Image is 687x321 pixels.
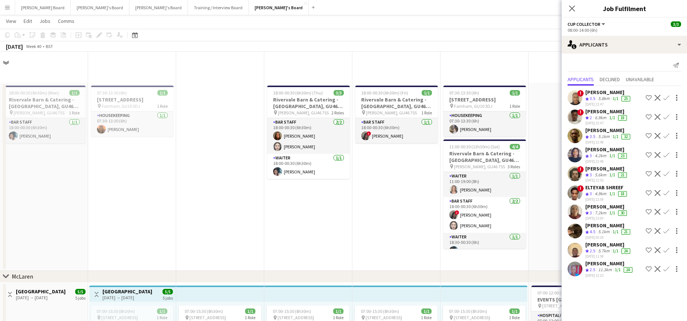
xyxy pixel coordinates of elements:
span: 1/1 [69,90,80,96]
div: McLaren [12,273,33,280]
span: 07:00-12:00 (5h) [537,290,567,296]
div: 7.2km [593,210,608,216]
app-card-role: Waiter1/118:30-00:30 (6h)[PERSON_NAME] [443,233,526,258]
span: 1/1 [245,308,255,314]
span: ! [577,90,584,97]
app-job-card: 18:00-00:30 (6h30m) (Mon)1/1Rivervale Barn & Catering - [GEOGRAPHIC_DATA], GU46 7SS [PERSON_NAME]... [3,86,86,143]
h3: Rivervale Barn & Catering - [GEOGRAPHIC_DATA], GU46 7SS [443,150,526,163]
span: 07:00-15:30 (8h30m) [185,308,223,314]
app-card-role: Housekeeping1/107:30-13:30 (6h)[PERSON_NAME] [91,111,174,137]
span: 1/1 [157,308,167,314]
span: 5/5 [163,289,173,294]
span: Edit [24,18,32,24]
app-card-role: BAR STAFF1/118:00-00:30 (6h30m)![PERSON_NAME] [355,118,438,143]
div: 30 [618,210,627,216]
span: [PERSON_NAME], GU46 7SS [454,164,505,169]
span: [PERSON_NAME], GU46 7SS [366,110,417,115]
span: [PERSON_NAME], GU46 7SS [278,110,329,115]
div: [DATE] 22:47 [585,121,628,125]
span: Farnham, GU10 3DJ [102,103,140,109]
h3: Job Fulfilment [562,4,687,13]
span: 1 Role [245,315,255,320]
div: [DATE] 00:39 [585,235,632,240]
span: 2.5 [590,267,595,272]
button: [PERSON_NAME]'s Board [71,0,129,15]
h3: [STREET_ADDRESS] [443,96,526,103]
div: 5 jobs [163,294,173,301]
button: Training / Interview Board [188,0,249,15]
button: [PERSON_NAME] Board [15,0,71,15]
div: [DATE] 22:53 [585,178,628,183]
span: 07:30-13:30 (6h) [449,90,479,96]
div: 4.9km [593,191,608,197]
span: 3 [590,210,592,215]
span: View [6,18,16,24]
div: Applicants [562,36,687,53]
div: [DATE] 11:58 [585,254,632,259]
app-skills-label: 1/1 [609,115,615,120]
div: [PERSON_NAME] [585,165,628,172]
div: 24 [621,248,630,254]
div: 21 [618,172,627,178]
span: Farnham, GU10 3DJ [454,103,492,109]
div: [PERSON_NAME] [585,203,628,210]
div: 25 [621,96,630,101]
span: 3/3 [334,90,344,96]
app-job-card: 07:30-13:30 (6h)1/1[STREET_ADDRESS] Farnham, GU10 3DJ1 RoleHousekeeping1/107:30-13:30 (6h)[PERSON... [91,86,174,137]
span: 1 Role [69,110,80,115]
h3: Rivervale Barn & Catering - [GEOGRAPHIC_DATA], GU46 7SS [267,96,350,110]
span: CUP COLLECTOR [568,21,600,27]
span: 3 [590,172,592,177]
span: 1/1 [509,308,520,314]
div: [PERSON_NAME] [585,260,634,267]
span: 3 Roles [508,164,520,169]
app-card-role: BAR STAFF2/218:00-00:30 (6h30m)[PERSON_NAME][PERSON_NAME] [267,118,350,154]
span: 1/1 [510,90,520,96]
div: 5.6km [593,172,608,178]
a: Jobs [36,16,53,26]
div: [PERSON_NAME] [585,146,628,153]
div: 4.2km [593,153,608,159]
div: [PERSON_NAME] [585,241,632,248]
div: 32 [621,134,630,139]
span: 1 Role [333,315,343,320]
div: 18 [618,191,627,197]
app-card-role: BAR STAFF1/118:00-00:30 (6h30m)[PERSON_NAME] [3,118,86,143]
span: 07:00-15:30 (8h30m) [97,308,135,314]
h3: [GEOGRAPHIC_DATA] [102,288,152,295]
span: Week 40 [24,44,43,49]
div: 23 [618,153,627,159]
span: 18:00-00:30 (6h30m) (Thu) [273,90,323,96]
div: 18 [618,115,627,121]
button: [PERSON_NAME]'s Board [249,0,309,15]
span: 1 Role [157,315,167,320]
div: 5.7km [597,248,611,254]
div: [DATE] → [DATE] [102,295,152,300]
span: 1/1 [333,308,343,314]
span: [STREET_ADDRESS] [189,315,226,320]
div: 5.1km [597,229,611,235]
span: 1 Role [421,315,432,320]
h3: EVENTS [GEOGRAPHIC_DATA] [531,296,614,303]
app-skills-label: 1/1 [609,172,615,177]
span: [PERSON_NAME], GU46 7SS [14,110,64,115]
app-skills-label: 1/1 [613,96,618,101]
span: 1/1 [421,308,432,314]
span: 1 Role [157,103,168,109]
div: [DATE] 12:23 [585,273,634,278]
span: 11:00-00:30 (13h30m) (Sat) [449,144,500,149]
span: 3 [590,153,592,158]
a: View [3,16,19,26]
span: 3.5 [590,134,595,139]
app-job-card: 11:00-00:30 (13h30m) (Sat)4/4Rivervale Barn & Catering - [GEOGRAPHIC_DATA], GU46 7SS [PERSON_NAME... [443,139,526,249]
span: 4/4 [510,144,520,149]
div: 11.3km [597,267,613,273]
span: 2 [590,115,592,120]
span: 3 [590,191,592,196]
span: 07:30-13:30 (6h) [97,90,127,96]
div: 6.9km [593,115,608,121]
div: ELTEYAB SHREEF [585,184,628,191]
div: [DATE] 22:49 [585,159,628,164]
app-card-role: Waiter1/111:00-19:00 (8h)[PERSON_NAME] [443,172,526,197]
